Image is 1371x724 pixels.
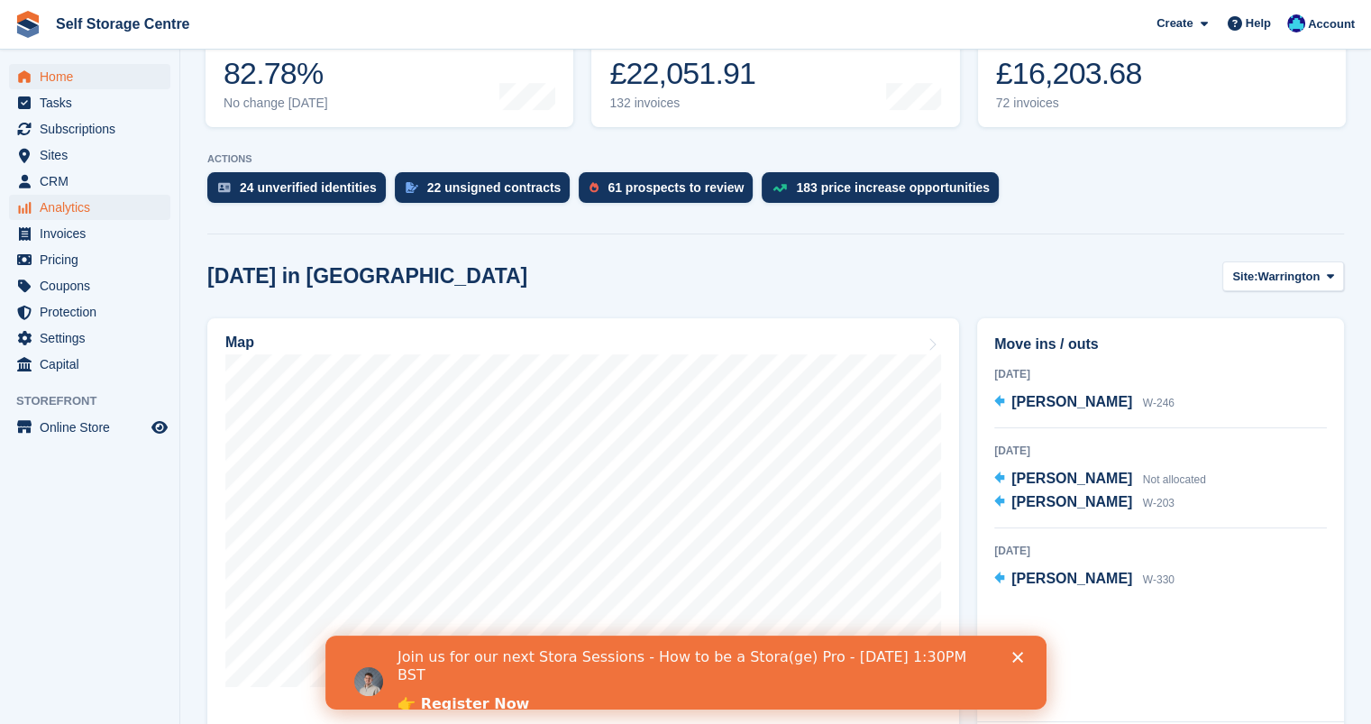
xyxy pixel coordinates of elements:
span: Sites [40,142,148,168]
span: Coupons [40,273,148,298]
button: Site: Warrington [1222,261,1344,291]
a: 183 price increase opportunities [762,172,1008,212]
span: Account [1308,15,1355,33]
div: [DATE] [994,543,1327,559]
span: Invoices [40,221,148,246]
img: price_increase_opportunities-93ffe204e8149a01c8c9dc8f82e8f89637d9d84a8eef4429ea346261dce0b2c0.svg [772,184,787,192]
a: menu [9,352,170,377]
div: [DATE] [994,443,1327,459]
img: contract_signature_icon-13c848040528278c33f63329250d36e43548de30e8caae1d1a13099fd9432cc5.svg [406,182,418,193]
span: Help [1246,14,1271,32]
span: Not allocated [1143,473,1206,486]
div: 24 unverified identities [240,180,377,195]
a: menu [9,142,170,168]
a: menu [9,195,170,220]
span: W-203 [1143,497,1174,509]
span: Protection [40,299,148,325]
span: [PERSON_NAME] [1011,494,1132,509]
span: Pricing [40,247,148,272]
a: 24 unverified identities [207,172,395,212]
a: 61 prospects to review [579,172,762,212]
span: Analytics [40,195,148,220]
img: Paul Trevor [1287,14,1305,32]
div: 22 unsigned contracts [427,180,562,195]
a: menu [9,116,170,142]
span: Subscriptions [40,116,148,142]
span: W-246 [1143,397,1174,409]
img: stora-icon-8386f47178a22dfd0bd8f6a31ec36ba5ce8667c1dd55bd0f319d3a0aa187defe.svg [14,11,41,38]
a: menu [9,299,170,325]
div: £22,051.91 [609,55,755,92]
div: 82.78% [224,55,328,92]
a: Self Storage Centre [49,9,197,39]
span: Tasks [40,90,148,115]
img: prospect-51fa495bee0391a8d652442698ab0144808aea92771e9ea1ae160a38d050c398.svg [590,182,599,193]
div: [DATE] [994,366,1327,382]
h2: Move ins / outs [994,334,1327,355]
a: [PERSON_NAME] W-203 [994,491,1174,515]
div: 132 invoices [609,96,755,111]
a: [PERSON_NAME] W-330 [994,568,1174,591]
a: Preview store [149,417,170,438]
div: Close [687,16,705,27]
span: W-330 [1143,573,1174,586]
span: [PERSON_NAME] [1011,394,1132,409]
span: Home [40,64,148,89]
span: Settings [40,325,148,351]
div: £16,203.68 [996,55,1142,92]
a: 👉 Register Now [72,60,204,79]
a: menu [9,247,170,272]
div: 183 price increase opportunities [796,180,990,195]
iframe: Intercom live chat banner [325,636,1047,710]
a: menu [9,273,170,298]
span: CRM [40,169,148,194]
span: Storefront [16,392,179,410]
p: ACTIONS [207,153,1344,165]
span: [PERSON_NAME] [1011,471,1132,486]
a: menu [9,325,170,351]
div: 72 invoices [996,96,1142,111]
a: Month-to-date sales £22,051.91 132 invoices [591,13,959,127]
span: Online Store [40,415,148,440]
a: menu [9,64,170,89]
div: 61 prospects to review [608,180,744,195]
img: verify_identity-adf6edd0f0f0b5bbfe63781bf79b02c33cf7c696d77639b501bdc392416b5a36.svg [218,182,231,193]
span: Capital [40,352,148,377]
span: Warrington [1257,268,1320,286]
a: menu [9,221,170,246]
span: Site: [1232,268,1257,286]
a: 22 unsigned contracts [395,172,580,212]
span: Create [1156,14,1193,32]
a: menu [9,90,170,115]
a: Awaiting payment £16,203.68 72 invoices [978,13,1346,127]
h2: [DATE] in [GEOGRAPHIC_DATA] [207,264,527,289]
span: [PERSON_NAME] [1011,571,1132,586]
a: [PERSON_NAME] Not allocated [994,468,1206,491]
a: Occupancy 82.78% No change [DATE] [206,13,573,127]
a: menu [9,169,170,194]
div: No change [DATE] [224,96,328,111]
a: menu [9,415,170,440]
h2: Map [225,335,254,351]
a: [PERSON_NAME] W-246 [994,391,1174,415]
